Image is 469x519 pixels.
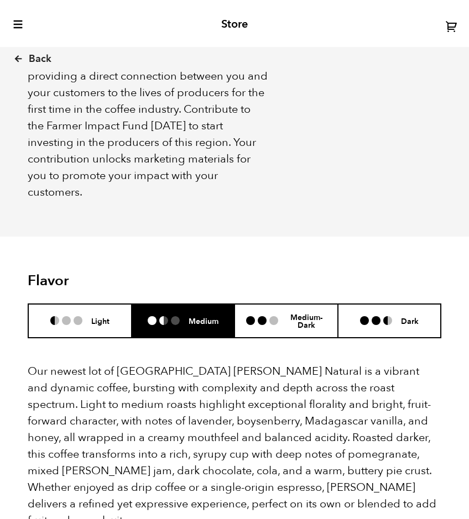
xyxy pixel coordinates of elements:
h6: Light [91,316,110,326]
span: Back [29,53,51,66]
h6: Medium [189,316,218,326]
h6: Medium-Dark [287,312,326,329]
h2: Store [221,18,248,31]
h2: Flavor [28,272,165,290]
h6: Dark [401,316,419,326]
button: toggle-mobile-menu [11,19,24,30]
